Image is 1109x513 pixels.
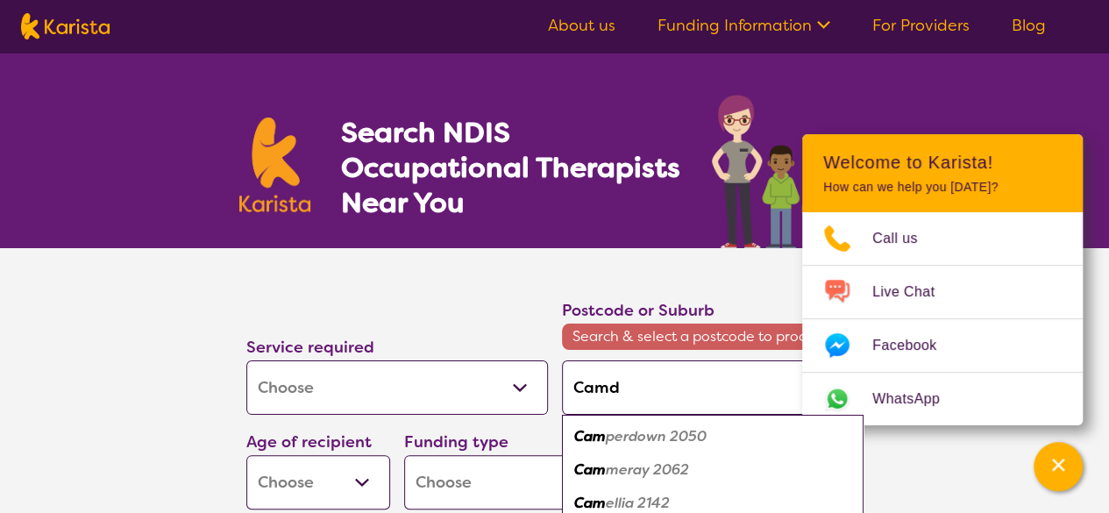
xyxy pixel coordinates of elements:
span: Facebook [872,332,957,359]
em: meray 2062 [606,460,689,479]
p: How can we help you [DATE]? [823,180,1062,195]
div: Cammeray 2062 [571,453,855,487]
a: Blog [1012,15,1046,36]
h2: Welcome to Karista! [823,152,1062,173]
div: Camperdown 2050 [571,420,855,453]
span: WhatsApp [872,386,961,412]
em: Cam [574,460,606,479]
ul: Choose channel [802,212,1083,425]
a: For Providers [872,15,970,36]
div: Channel Menu [802,134,1083,425]
label: Age of recipient [246,431,372,452]
span: Search & select a postcode to proceed [562,324,864,350]
a: Funding Information [658,15,830,36]
em: Cam [574,427,606,445]
a: Web link opens in a new tab. [802,373,1083,425]
button: Channel Menu [1034,442,1083,491]
em: perdown 2050 [606,427,707,445]
label: Postcode or Suburb [562,300,714,321]
label: Funding type [404,431,508,452]
span: Call us [872,225,939,252]
input: Type [562,360,864,415]
img: Karista logo [239,118,311,212]
label: Service required [246,337,374,358]
img: Karista logo [21,13,110,39]
img: occupational-therapy [712,95,871,248]
em: ellia 2142 [606,494,670,512]
em: Cam [574,494,606,512]
span: Live Chat [872,279,956,305]
a: About us [548,15,615,36]
h1: Search NDIS Occupational Therapists Near You [340,115,681,220]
